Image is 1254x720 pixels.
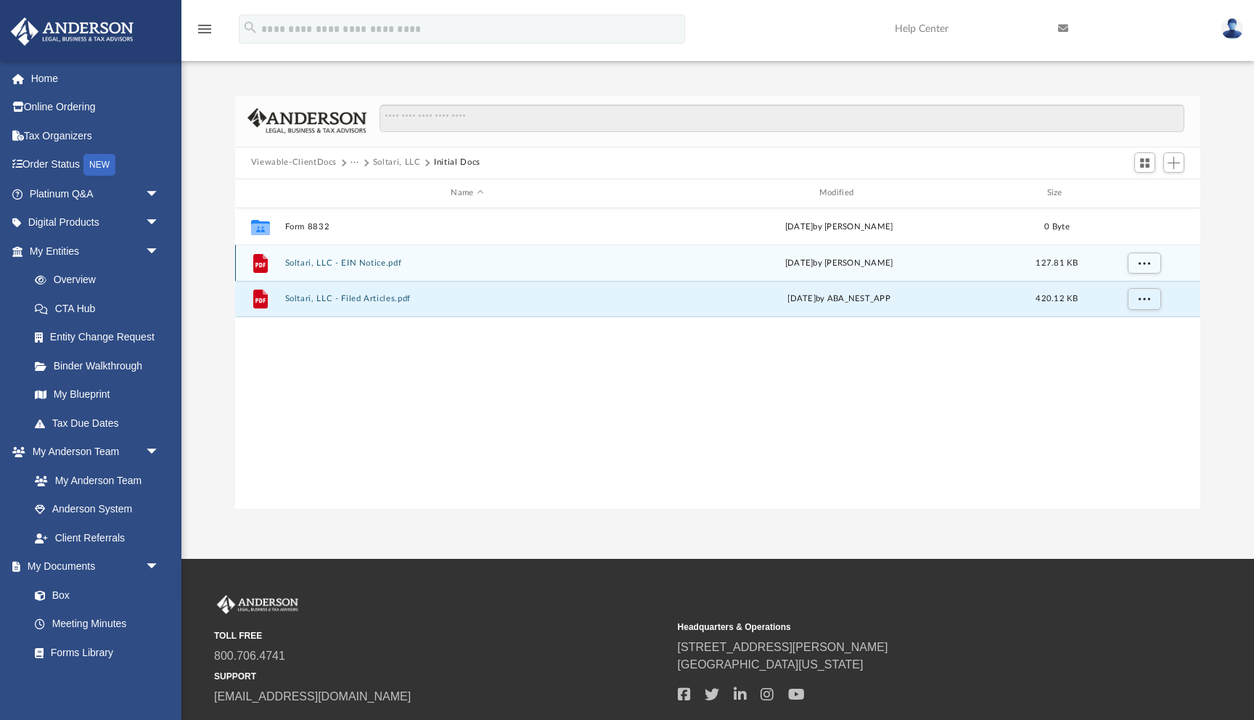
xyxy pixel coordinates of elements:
a: Platinum Q&Aarrow_drop_down [10,179,181,208]
a: CTA Hub [20,294,181,323]
div: NEW [83,154,115,176]
span: 127.81 KB [1036,258,1078,266]
a: Online Ordering [10,93,181,122]
button: Form 8832 [284,222,649,232]
div: [DATE] by [PERSON_NAME] [656,220,1021,233]
div: id [1092,187,1194,200]
a: Binder Walkthrough [20,351,181,380]
span: arrow_drop_down [145,438,174,467]
a: Notarize [20,667,174,696]
button: Switch to Grid View [1134,152,1156,173]
span: arrow_drop_down [145,208,174,238]
div: Modified [656,187,1022,200]
a: My Entitiesarrow_drop_down [10,237,181,266]
span: arrow_drop_down [145,237,174,266]
button: ··· [351,156,360,169]
input: Search files and folders [380,105,1185,132]
small: TOLL FREE [214,629,668,642]
a: My Anderson Teamarrow_drop_down [10,438,174,467]
i: menu [196,20,213,38]
a: Entity Change Request [20,323,181,352]
img: User Pic [1221,18,1243,39]
small: SUPPORT [214,670,668,683]
a: Home [10,64,181,93]
img: Anderson Advisors Platinum Portal [214,595,301,614]
a: Anderson System [20,495,174,524]
span: arrow_drop_down [145,179,174,209]
a: My Anderson Team [20,466,167,495]
a: [EMAIL_ADDRESS][DOMAIN_NAME] [214,690,411,703]
span: arrow_drop_down [145,552,174,582]
a: Tax Organizers [10,121,181,150]
button: Soltari, LLC - Filed Articles.pdf [284,294,649,303]
button: More options [1127,288,1160,310]
button: Add [1163,152,1185,173]
a: Forms Library [20,638,167,667]
a: Meeting Minutes [20,610,174,639]
span: 420.12 KB [1036,295,1078,303]
img: Anderson Advisors Platinum Portal [7,17,138,46]
button: More options [1127,252,1160,274]
a: Overview [20,266,181,295]
button: Soltari, LLC [373,156,421,169]
i: search [242,20,258,36]
button: Initial Docs [434,156,480,169]
a: Order StatusNEW [10,150,181,180]
div: [DATE] by [PERSON_NAME] [656,256,1021,269]
a: [GEOGRAPHIC_DATA][US_STATE] [678,658,864,671]
button: Soltari, LLC - EIN Notice.pdf [284,258,649,268]
a: menu [196,28,213,38]
span: 0 Byte [1044,222,1070,230]
a: 800.706.4741 [214,650,285,662]
a: Digital Productsarrow_drop_down [10,208,181,237]
a: My Documentsarrow_drop_down [10,552,174,581]
a: Client Referrals [20,523,174,552]
div: Name [284,187,649,200]
a: My Blueprint [20,380,174,409]
div: Size [1028,187,1086,200]
div: id [242,187,278,200]
a: Tax Due Dates [20,409,181,438]
button: Viewable-ClientDocs [251,156,337,169]
div: grid [235,208,1200,510]
div: [DATE] by ABA_NEST_APP [656,292,1021,306]
small: Headquarters & Operations [678,621,1131,634]
a: [STREET_ADDRESS][PERSON_NAME] [678,641,888,653]
a: Box [20,581,167,610]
